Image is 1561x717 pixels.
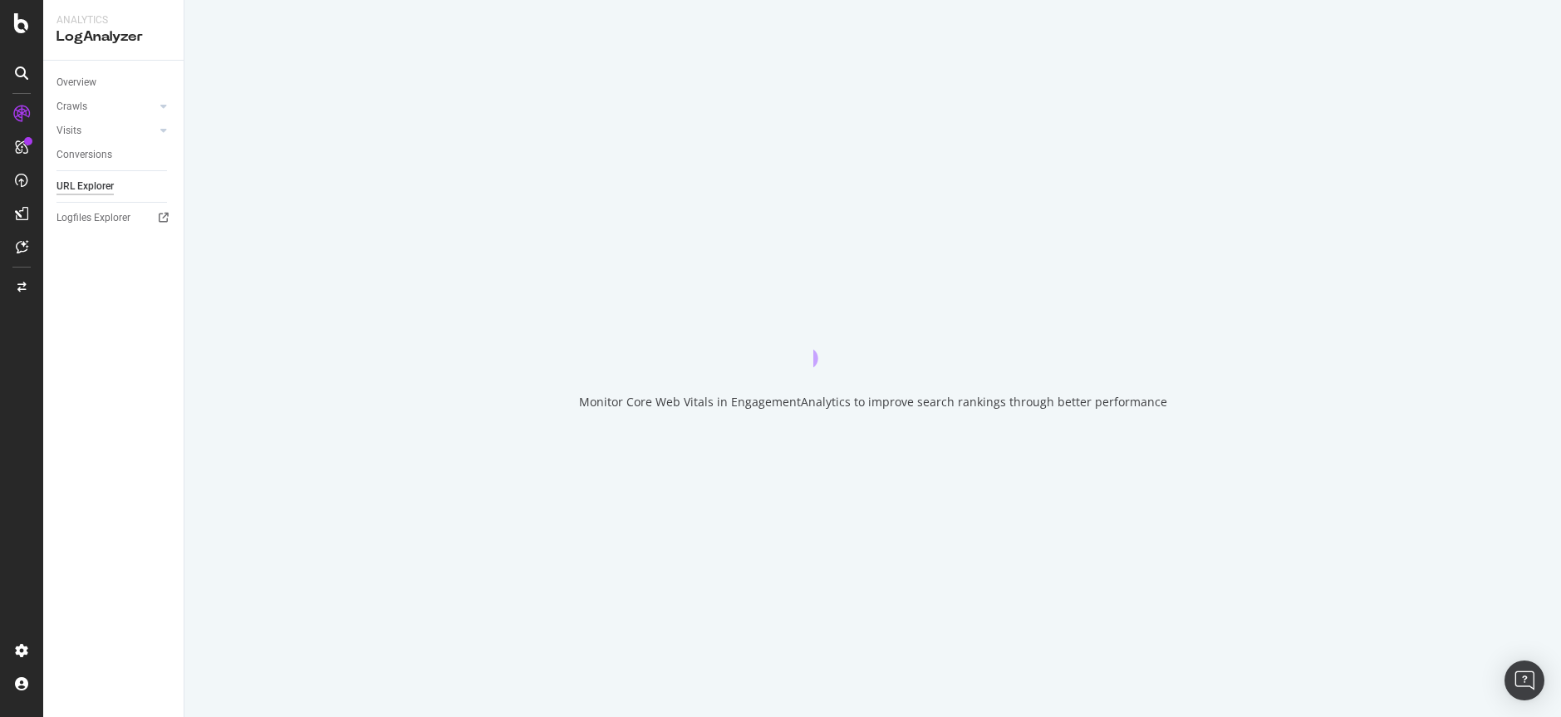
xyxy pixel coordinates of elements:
[56,122,81,140] div: Visits
[56,74,96,91] div: Overview
[56,178,114,195] div: URL Explorer
[56,209,130,227] div: Logfiles Explorer
[56,146,112,164] div: Conversions
[579,394,1167,410] div: Monitor Core Web Vitals in EngagementAnalytics to improve search rankings through better performance
[56,146,172,164] a: Conversions
[56,209,172,227] a: Logfiles Explorer
[56,122,155,140] a: Visits
[56,13,170,27] div: Analytics
[1505,661,1544,700] div: Open Intercom Messenger
[56,74,172,91] a: Overview
[56,27,170,47] div: LogAnalyzer
[56,98,87,115] div: Crawls
[56,98,155,115] a: Crawls
[56,178,172,195] a: URL Explorer
[813,307,933,367] div: animation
